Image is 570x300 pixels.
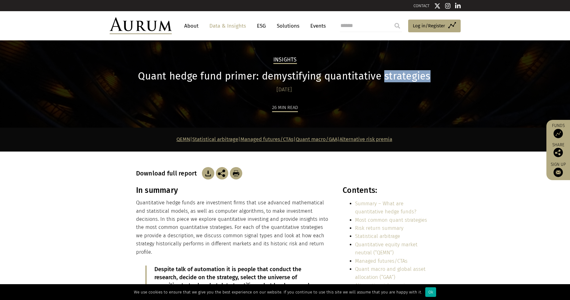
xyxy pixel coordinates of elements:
img: Access Funds [554,129,563,138]
a: Quant macro/GAA [296,136,337,142]
a: Solutions [274,20,303,32]
img: Share this post [554,148,563,157]
a: Log in/Register [408,20,461,33]
img: Share this post [216,167,228,180]
a: Sign up [549,162,567,177]
a: Quantitative equity market neutral (“QEMN”) [355,242,417,256]
a: Funds [549,123,567,138]
div: Share [549,143,567,157]
a: CONTACT [413,3,430,8]
h2: Insights [273,57,297,64]
img: Aurum [110,17,172,34]
img: Twitter icon [434,3,440,9]
img: Download Article [230,167,242,180]
a: Events [307,20,326,32]
img: Download Article [202,167,214,180]
a: Quant macro and global asset allocation (“GAA”) [355,266,426,280]
img: Linkedin icon [455,3,461,9]
a: QEMN [176,136,190,142]
h1: Quant hedge fund primer: demystifying quantitative strategies [136,70,433,82]
input: Submit [391,20,404,32]
img: Instagram icon [445,3,451,9]
a: Risk return summary [355,225,404,231]
h3: Download full report [136,170,200,177]
a: ESG [254,20,269,32]
div: 26 min read [272,104,298,112]
div: Ok [425,287,436,297]
a: About [181,20,202,32]
span: Log in/Register [413,22,445,30]
a: Managed futures/CTAs [240,136,294,142]
strong: | | | | [176,136,392,142]
p: Despite talk of automation it is people that conduct the research, decide on the strategy, select... [154,266,312,298]
a: Statistical arbitrage [355,233,400,239]
h3: In summary [136,186,329,195]
a: Managed futures/CTAs [355,258,408,264]
a: Statistical arbitrage [192,136,238,142]
a: Alternative risk premia [340,136,392,142]
div: [DATE] [136,85,433,94]
a: Most common quant strategies [355,217,427,223]
h3: Contents: [343,186,432,195]
p: Quantitative hedge funds are investment firms that use advanced mathematical and statistical mode... [136,199,329,256]
a: Data & Insights [206,20,249,32]
a: Alternative risk premia [355,283,408,289]
a: Summary – What are quantitative hedge funds? [355,201,416,215]
img: Sign up to our newsletter [554,168,563,177]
